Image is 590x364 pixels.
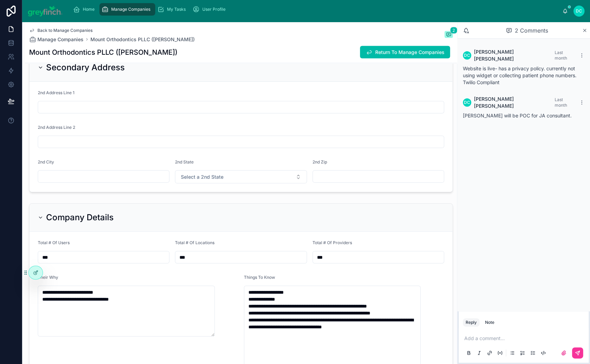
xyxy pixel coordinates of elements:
span: 2nd Zip [312,159,327,165]
a: Manage Companies [99,3,155,16]
a: My Tasks [155,3,191,16]
div: Note [485,320,494,325]
span: Home [83,7,95,12]
span: Return To Manage Companies [375,49,444,56]
span: 2nd City [38,159,54,165]
span: 2nd Address Line 1 [38,90,74,95]
span: DC [464,53,470,58]
h1: Mount Orthodontics PLLC ([PERSON_NAME]) [29,47,177,57]
a: Home [71,3,99,16]
button: Return To Manage Companies [360,46,450,59]
span: Last month [554,97,567,108]
a: Back to Manage Companies [29,28,93,33]
div: scrollable content [68,2,563,17]
h2: Company Details [46,212,114,223]
span: [PERSON_NAME] will be POC for JA consultant. [463,113,572,118]
span: Last month [554,50,567,61]
span: Total # Of Users [38,240,70,245]
span: Select a 2nd State [181,174,223,180]
span: Total # Of Locations [175,240,214,245]
span: Things To Know [244,275,275,280]
a: User Profile [191,3,230,16]
span: [PERSON_NAME] [PERSON_NAME] [474,48,554,62]
span: 2 [450,27,457,34]
span: My Tasks [167,7,186,12]
span: Their Why [38,275,58,280]
span: [PERSON_NAME] [PERSON_NAME] [474,96,554,109]
span: Manage Companies [111,7,150,12]
button: Reply [463,318,479,327]
span: DC [464,100,470,105]
span: Website is live- has a privacy policy. currently not using widget or collecting patient phone num... [463,65,576,85]
a: Manage Companies [29,36,83,43]
img: App logo [28,6,63,17]
a: Mount Orthodontics PLLC ([PERSON_NAME]) [90,36,195,43]
span: 2 Comments [515,26,548,35]
span: Total # Of Providers [312,240,352,245]
span: 2nd State [175,159,194,165]
span: User Profile [202,7,226,12]
button: Select Button [175,170,307,184]
button: Note [482,318,497,327]
span: Manage Companies [37,36,83,43]
h2: Secondary Address [46,62,125,73]
button: 2 [444,31,453,39]
span: 2nd Address Line 2 [38,125,75,130]
span: Back to Manage Companies [37,28,93,33]
span: DC [576,8,582,14]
